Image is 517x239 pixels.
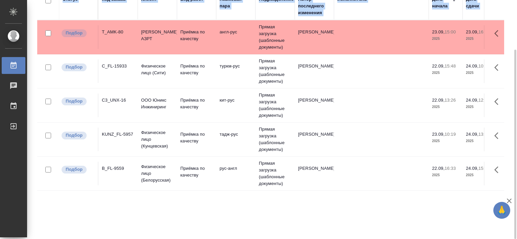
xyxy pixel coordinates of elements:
[478,29,490,34] p: 16:00
[466,132,478,137] p: 24.09,
[141,29,174,42] p: [PERSON_NAME]/АЗРТ
[478,132,490,137] p: 13:00
[295,94,334,117] td: [PERSON_NAME]
[432,104,459,110] p: 2025
[432,70,459,76] p: 2025
[478,166,490,171] p: 15:00
[61,131,94,140] div: Можно подбирать исполнителей
[466,29,478,34] p: 23.09,
[66,30,83,36] p: Подбор
[141,163,174,184] p: Физическое лицо (Белорусская)
[255,123,295,156] td: Прямая загрузка (шаблонные документы)
[466,35,493,42] p: 2025
[432,35,459,42] p: 2025
[102,131,134,138] div: KUNZ_FL-5957
[295,128,334,151] td: [PERSON_NAME]
[466,138,493,144] p: 2025
[432,166,445,171] p: 22.09,
[61,29,94,38] div: Можно подбирать исполнителей
[141,129,174,150] p: Физическое лицо (Кунцевская)
[295,162,334,185] td: [PERSON_NAME]
[255,157,295,190] td: Прямая загрузка (шаблонные документы)
[216,25,255,49] td: англ-рус
[180,63,213,76] p: Приёмка по качеству
[61,165,94,174] div: Можно подбирать исполнителей
[216,162,255,185] td: рус-англ
[255,54,295,88] td: Прямая загрузка (шаблонные документы)
[466,63,478,69] p: 24.09,
[466,98,478,103] p: 24.09,
[216,128,255,151] td: тадж-рус
[216,59,255,83] td: туркм-рус
[61,97,94,106] div: Можно подбирать исполнителей
[466,172,493,179] p: 2025
[490,128,507,144] button: Здесь прячутся важные кнопки
[295,25,334,49] td: [PERSON_NAME]
[141,97,174,110] p: ООО Юникс Инжиниринг
[216,94,255,117] td: кит-рус
[490,59,507,76] button: Здесь прячутся важные кнопки
[445,98,456,103] p: 13:26
[445,132,456,137] p: 10:19
[180,131,213,144] p: Приёмка по качеству
[66,132,83,139] p: Подбор
[102,165,134,172] div: B_FL-9559
[180,165,213,179] p: Приёмка по качеству
[432,98,445,103] p: 22.09,
[478,98,490,103] p: 12:00
[432,29,445,34] p: 23.09,
[102,63,134,70] div: C_FL-15933
[466,166,478,171] p: 24.09,
[432,172,459,179] p: 2025
[66,98,83,105] p: Подбор
[255,20,295,54] td: Прямая загрузка (шаблонные документы)
[66,166,83,173] p: Подбор
[445,29,456,34] p: 15:00
[432,138,459,144] p: 2025
[141,63,174,76] p: Физическое лицо (Сити)
[180,97,213,110] p: Приёмка по качеству
[445,166,456,171] p: 16:33
[490,94,507,110] button: Здесь прячутся важные кнопки
[493,202,510,219] button: 🙏
[445,63,456,69] p: 15:48
[66,64,83,71] p: Подбор
[478,63,490,69] p: 10:00
[295,59,334,83] td: [PERSON_NAME]
[180,29,213,42] p: Приёмка по качеству
[432,132,445,137] p: 23.09,
[496,203,508,217] span: 🙏
[255,88,295,122] td: Прямая загрузка (шаблонные документы)
[466,104,493,110] p: 2025
[466,70,493,76] p: 2025
[102,97,134,104] div: C3_UNX-16
[61,63,94,72] div: Можно подбирать исполнителей
[432,63,445,69] p: 22.09,
[102,29,134,35] div: T_AMK-80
